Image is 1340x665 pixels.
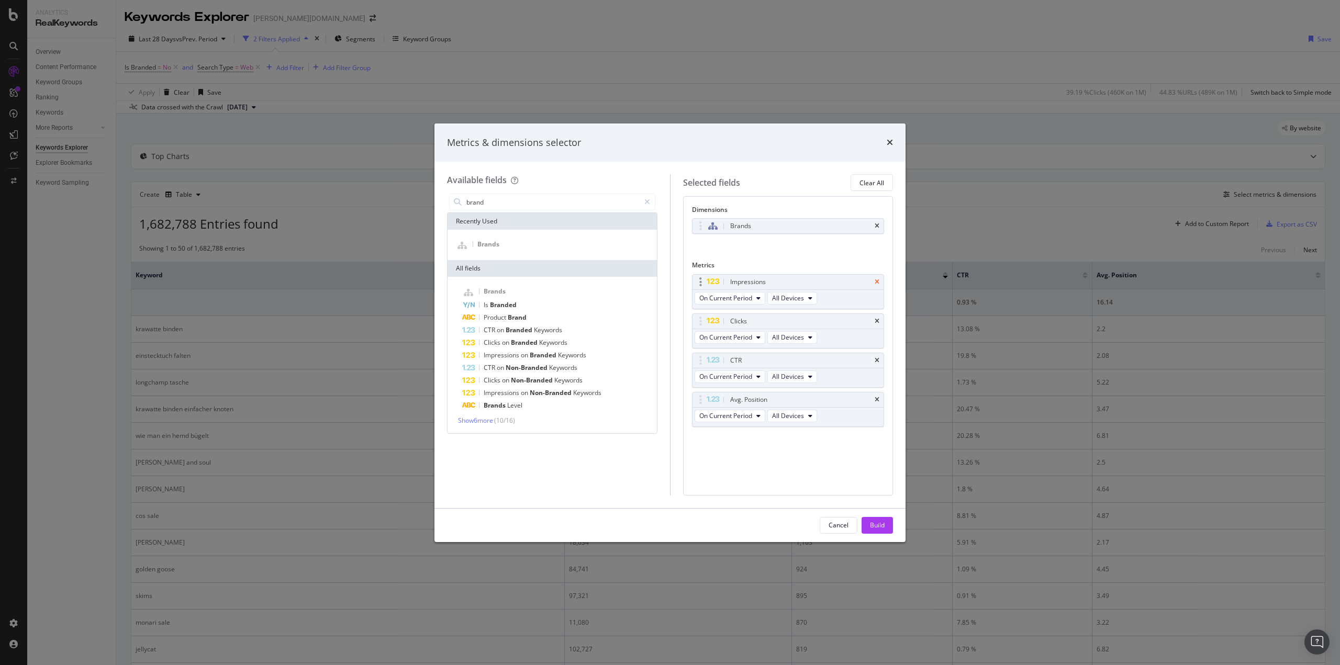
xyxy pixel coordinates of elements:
[829,521,848,529] div: Cancel
[494,416,515,425] span: ( 10 / 16 )
[692,218,885,234] div: Brandstimes
[699,294,752,302] span: On Current Period
[767,331,817,344] button: All Devices
[695,331,765,344] button: On Current Period
[692,274,885,309] div: ImpressionstimesOn Current PeriodAll Devices
[851,174,893,191] button: Clear All
[521,351,530,359] span: on
[573,388,601,397] span: Keywords
[730,221,751,231] div: Brands
[465,194,640,210] input: Search by field name
[484,376,502,385] span: Clicks
[767,370,817,383] button: All Devices
[502,376,511,385] span: on
[692,313,885,348] div: ClickstimesOn Current PeriodAll Devices
[820,517,857,534] button: Cancel
[767,292,817,305] button: All Devices
[875,223,879,229] div: times
[447,174,507,186] div: Available fields
[554,376,583,385] span: Keywords
[875,279,879,285] div: times
[772,333,804,342] span: All Devices
[484,388,521,397] span: Impressions
[490,300,517,309] span: Branded
[530,351,558,359] span: Branded
[767,410,817,422] button: All Devices
[875,318,879,324] div: times
[447,136,581,150] div: Metrics & dimensions selector
[1304,629,1330,655] div: Open Intercom Messenger
[549,363,577,372] span: Keywords
[683,177,740,189] div: Selected fields
[730,395,767,405] div: Avg. Position
[534,325,562,334] span: Keywords
[870,521,885,529] div: Build
[692,205,885,218] div: Dimensions
[448,213,657,230] div: Recently Used
[699,411,752,420] span: On Current Period
[497,363,506,372] span: on
[862,517,893,534] button: Build
[484,300,490,309] span: Is
[772,294,804,302] span: All Devices
[875,397,879,403] div: times
[695,410,765,422] button: On Current Period
[730,277,766,287] div: Impressions
[507,401,522,410] span: Level
[477,240,499,249] span: Brands
[511,338,539,347] span: Branded
[506,363,549,372] span: Non-Branded
[699,372,752,381] span: On Current Period
[730,355,742,366] div: CTR
[699,333,752,342] span: On Current Period
[692,261,885,274] div: Metrics
[484,351,521,359] span: Impressions
[692,392,885,427] div: Avg. PositiontimesOn Current PeriodAll Devices
[692,353,885,388] div: CTRtimesOn Current PeriodAll Devices
[695,292,765,305] button: On Current Period
[448,260,657,277] div: All fields
[695,370,765,383] button: On Current Period
[497,325,506,334] span: on
[530,388,573,397] span: Non-Branded
[511,376,554,385] span: Non-Branded
[875,357,879,364] div: times
[730,316,747,326] div: Clicks
[859,178,884,187] div: Clear All
[484,313,508,322] span: Product
[772,372,804,381] span: All Devices
[521,388,530,397] span: on
[887,136,893,150] div: times
[772,411,804,420] span: All Devices
[506,325,534,334] span: Branded
[434,123,906,542] div: modal
[558,351,586,359] span: Keywords
[502,338,511,347] span: on
[484,338,502,347] span: Clicks
[539,338,567,347] span: Keywords
[484,363,497,372] span: CTR
[484,401,507,410] span: Brands
[508,313,527,322] span: Brand
[484,325,497,334] span: CTR
[458,416,493,425] span: Show 6 more
[484,287,506,296] span: Brands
